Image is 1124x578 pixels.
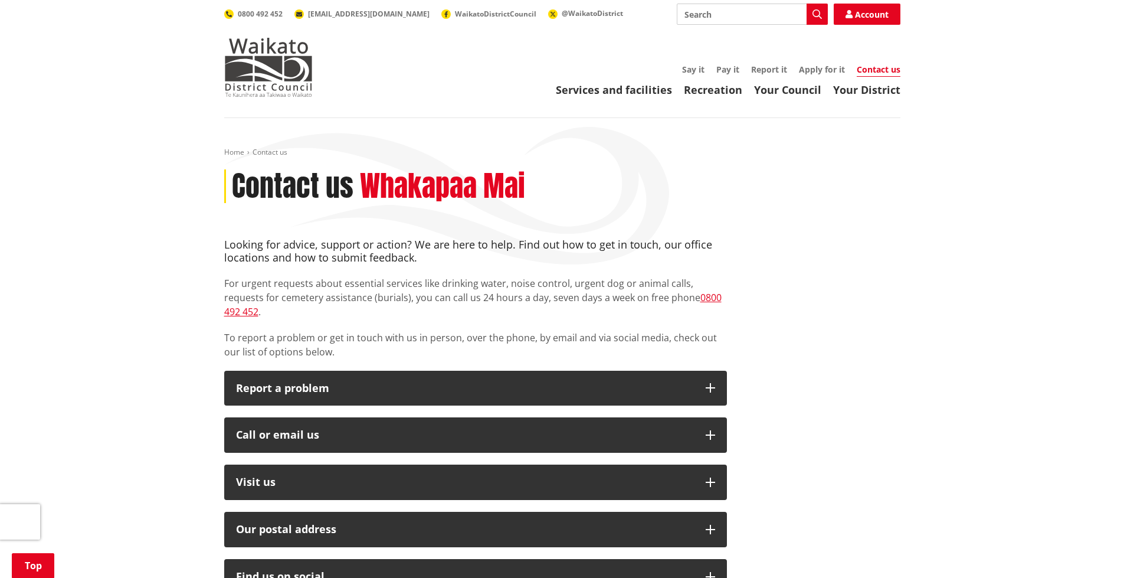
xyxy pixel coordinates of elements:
[751,64,787,75] a: Report it
[224,276,727,319] p: For urgent requests about essential services like drinking water, noise control, urgent dog or an...
[224,291,722,318] a: 0800 492 452
[224,147,244,157] a: Home
[224,38,313,97] img: Waikato District Council - Te Kaunihera aa Takiwaa o Waikato
[308,9,430,19] span: [EMAIL_ADDRESS][DOMAIN_NAME]
[238,9,283,19] span: 0800 492 452
[360,169,525,204] h2: Whakapaa Mai
[684,83,742,97] a: Recreation
[562,8,623,18] span: @WaikatoDistrict
[224,371,727,406] button: Report a problem
[548,8,623,18] a: @WaikatoDistrict
[754,83,821,97] a: Your Council
[232,169,353,204] h1: Contact us
[224,417,727,453] button: Call or email us
[224,465,727,500] button: Visit us
[253,147,287,157] span: Contact us
[236,524,694,535] h2: Our postal address
[556,83,672,97] a: Services and facilities
[799,64,845,75] a: Apply for it
[224,239,727,264] h4: Looking for advice, support or action? We are here to help. Find out how to get in touch, our off...
[12,553,54,578] a: Top
[236,429,694,441] div: Call or email us
[294,9,430,19] a: [EMAIL_ADDRESS][DOMAIN_NAME]
[224,9,283,19] a: 0800 492 452
[224,331,727,359] p: To report a problem or get in touch with us in person, over the phone, by email and via social me...
[677,4,828,25] input: Search input
[857,64,900,77] a: Contact us
[224,148,900,158] nav: breadcrumb
[441,9,536,19] a: WaikatoDistrictCouncil
[455,9,536,19] span: WaikatoDistrictCouncil
[834,4,900,25] a: Account
[236,476,694,488] p: Visit us
[833,83,900,97] a: Your District
[224,512,727,547] button: Our postal address
[682,64,704,75] a: Say it
[716,64,739,75] a: Pay it
[236,383,694,394] p: Report a problem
